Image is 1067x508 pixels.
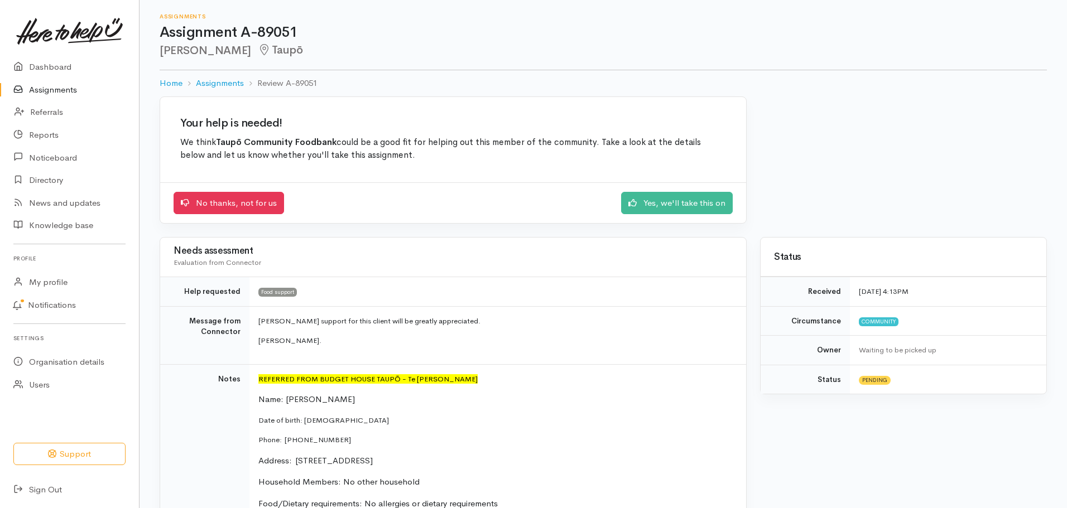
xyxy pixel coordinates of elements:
td: Message from Connector [160,306,249,364]
td: Received [761,277,850,307]
div: Waiting to be picked up [859,345,1033,356]
span: Name: [PERSON_NAME] [258,394,355,404]
a: Yes, we'll take this on [621,192,733,215]
span: Address: [STREET_ADDRESS] [258,455,373,466]
p: [PERSON_NAME] support for this client will be greatly appreciated. [258,316,733,327]
a: Assignments [196,77,244,90]
h3: Needs assessment [174,246,733,257]
p: Phone: [PHONE_NUMBER] [258,434,733,446]
p: We think could be a good fit for helping out this member of the community. Take a look at the det... [180,136,726,162]
span: Evaluation from Connector [174,258,261,267]
span: Pending [859,376,891,385]
td: Circumstance [761,306,850,336]
span: Food support [258,288,297,297]
span: Community [859,317,898,326]
a: Home [160,77,182,90]
font: REFERRED FROM BUDGET HOUSE TAUPŌ - Te [PERSON_NAME] [258,374,478,384]
h3: Status [774,252,1033,263]
button: Support [13,443,126,466]
p: [PERSON_NAME]. [258,335,733,346]
a: No thanks, not for us [174,192,284,215]
h6: Profile [13,251,126,266]
p: Date of birth: [DEMOGRAPHIC_DATA] [258,415,733,426]
h6: Assignments [160,13,1047,20]
time: [DATE] 4:13PM [859,287,909,296]
span: Household Members: No other household [258,476,420,487]
b: Taupō Community Foodbank [216,137,337,148]
h2: [PERSON_NAME] [160,44,1047,57]
td: Help requested [160,277,249,307]
nav: breadcrumb [160,70,1047,96]
h6: Settings [13,331,126,346]
h1: Assignment A-89051 [160,25,1047,41]
td: Status [761,365,850,394]
li: Review A-89051 [244,77,318,90]
h2: Your help is needed! [180,117,726,129]
td: Owner [761,336,850,365]
span: Taupō [258,43,303,57]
